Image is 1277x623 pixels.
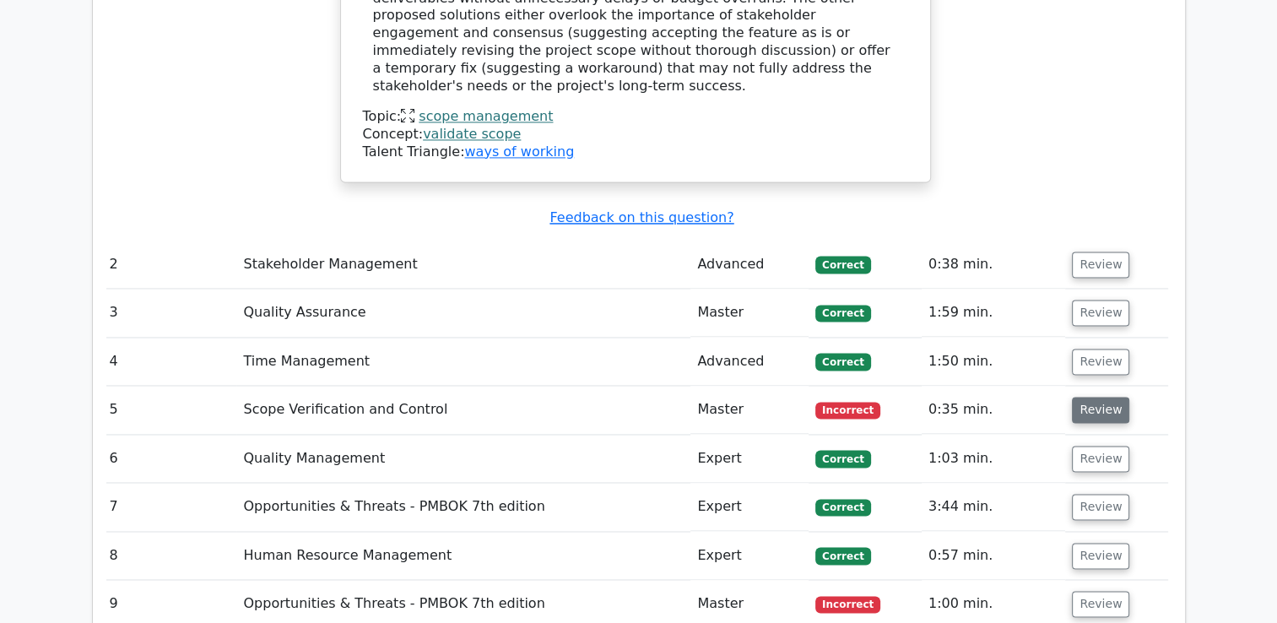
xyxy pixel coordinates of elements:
td: 1:03 min. [922,435,1066,483]
button: Review [1072,543,1129,569]
td: Advanced [690,338,809,386]
td: Human Resource Management [236,532,690,580]
td: 0:57 min. [922,532,1066,580]
td: 3 [103,289,237,337]
a: Feedback on this question? [549,209,733,225]
td: 8 [103,532,237,580]
td: 5 [103,386,237,434]
td: 0:35 min. [922,386,1066,434]
span: Correct [815,353,870,370]
button: Review [1072,300,1129,326]
span: Correct [815,450,870,467]
td: 4 [103,338,237,386]
td: 3:44 min. [922,483,1066,531]
button: Review [1072,349,1129,375]
button: Review [1072,397,1129,423]
div: Talent Triangle: [363,108,908,160]
td: 7 [103,483,237,531]
td: 0:38 min. [922,241,1066,289]
div: Concept: [363,126,908,144]
td: Quality Assurance [236,289,690,337]
td: Advanced [690,241,809,289]
a: ways of working [464,144,574,160]
button: Review [1072,591,1129,617]
td: Time Management [236,338,690,386]
span: Correct [815,256,870,273]
div: Topic: [363,108,908,126]
span: Correct [815,305,870,322]
td: Stakeholder Management [236,241,690,289]
button: Review [1072,494,1129,520]
button: Review [1072,446,1129,472]
button: Review [1072,252,1129,278]
td: Master [690,289,809,337]
td: Opportunities & Threats - PMBOK 7th edition [236,483,690,531]
span: Correct [815,547,870,564]
td: 2 [103,241,237,289]
span: Incorrect [815,402,880,419]
td: Expert [690,483,809,531]
td: Scope Verification and Control [236,386,690,434]
td: 1:50 min. [922,338,1066,386]
a: validate scope [423,126,521,142]
a: scope management [419,108,553,124]
span: Correct [815,499,870,516]
td: 1:59 min. [922,289,1066,337]
td: Master [690,386,809,434]
span: Incorrect [815,596,880,613]
td: Expert [690,435,809,483]
td: Expert [690,532,809,580]
td: 6 [103,435,237,483]
td: Quality Management [236,435,690,483]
